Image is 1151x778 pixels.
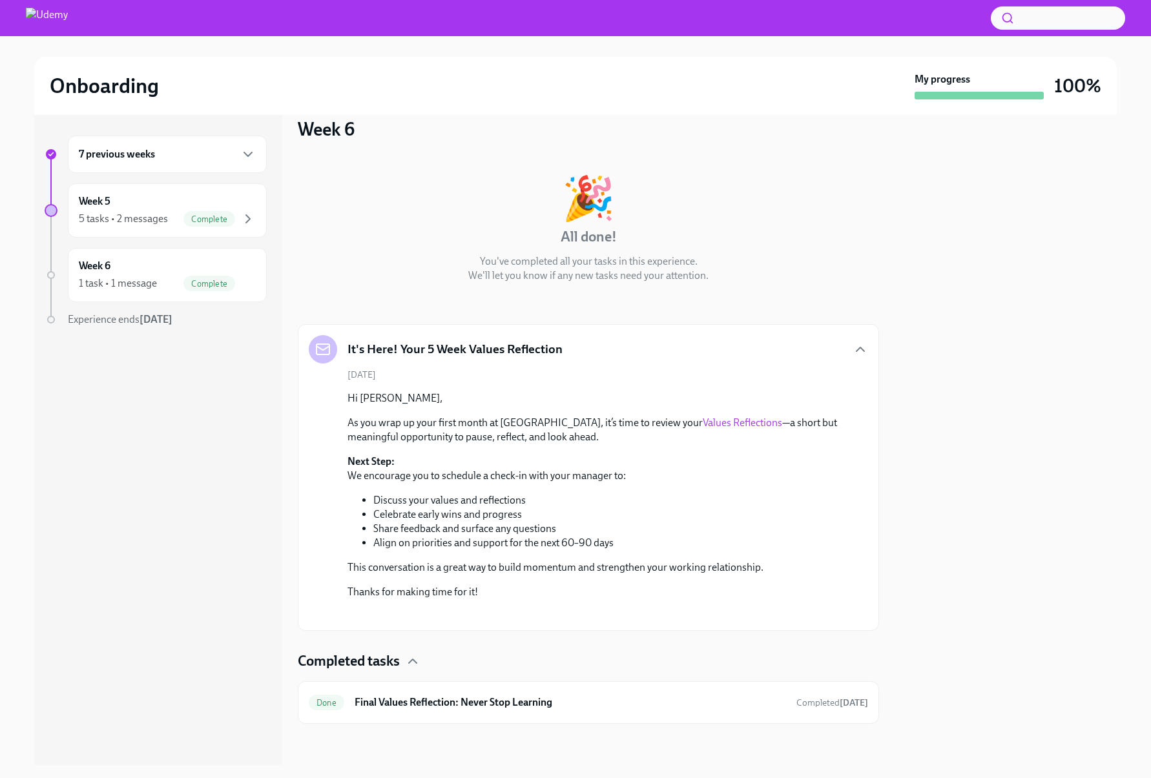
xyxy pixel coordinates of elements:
[373,507,847,522] li: Celebrate early wins and progress
[480,254,698,269] p: You've completed all your tasks in this experience.
[373,522,847,536] li: Share feedback and surface any questions
[140,313,172,325] strong: [DATE]
[45,183,267,238] a: Week 55 tasks • 2 messagesComplete
[468,269,709,283] p: We'll let you know if any new tasks need your attention.
[309,692,868,713] a: DoneFinal Values Reflection: Never Stop LearningCompleted[DATE]
[79,276,157,291] div: 1 task • 1 message
[347,341,563,358] h5: It's Here! Your 5 Week Values Reflection
[373,493,847,507] li: Discuss your values and reflections
[915,72,970,87] strong: My progress
[183,279,235,289] span: Complete
[347,585,847,599] p: Thanks for making time for it!
[347,560,847,575] p: This conversation is a great way to build momentum and strengthen your working relationship.
[373,536,847,550] li: Align on priorities and support for the next 60–90 days
[68,136,267,173] div: 7 previous weeks
[298,651,400,671] h4: Completed tasks
[347,369,376,381] span: [DATE]
[26,8,68,28] img: Udemy
[347,391,847,405] p: Hi [PERSON_NAME],
[347,416,847,444] p: As you wrap up your first month at [GEOGRAPHIC_DATA], it’s time to review your —a short but meani...
[298,118,355,141] h3: Week 6
[840,697,868,708] strong: [DATE]
[309,698,344,708] span: Done
[796,697,868,708] span: Completed
[796,697,868,709] span: September 1st, 2025 12:33
[703,416,782,429] a: Values Reflections
[79,194,110,209] h6: Week 5
[50,73,159,99] h2: Onboarding
[347,455,847,483] p: We encourage you to schedule a check-in with your manager to:
[562,177,615,220] div: 🎉
[298,651,879,671] div: Completed tasks
[347,455,395,467] strong: Next Step:
[79,212,168,226] div: 5 tasks • 2 messages
[79,259,110,273] h6: Week 6
[355,695,786,710] h6: Final Values Reflection: Never Stop Learning
[79,147,155,161] h6: 7 previous weeks
[1054,74,1101,97] h3: 100%
[45,248,267,302] a: Week 61 task • 1 messageComplete
[68,313,172,325] span: Experience ends
[183,214,235,224] span: Complete
[561,227,617,247] h4: All done!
